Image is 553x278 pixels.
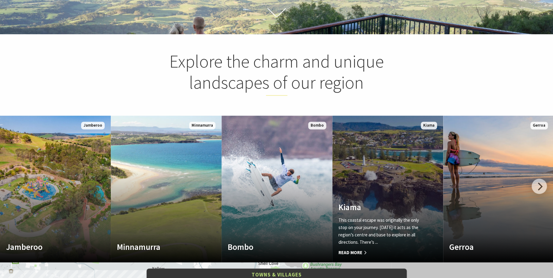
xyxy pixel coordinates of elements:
a: Bombo Bombo [222,116,332,262]
span: Minnamurra [189,122,215,129]
span: Gerroa [530,122,548,129]
h4: Jamberoo [6,242,88,252]
h2: Explore the charm and unique landscapes of our region [157,51,397,96]
p: This coastal escape was originally the only stop on your journey. [DATE] it acts as the region’s ... [338,217,420,246]
span: Jamberoo [81,122,105,129]
h4: Kiama [338,202,420,212]
span: Read More [338,249,420,256]
span: Bombo [308,122,326,129]
h4: Minnamurra [117,242,199,252]
a: Another Image Used Minnamurra Minnamurra [111,116,222,262]
h4: Bombo [228,242,310,252]
span: Kiama [421,122,437,129]
h4: Gerroa [449,242,531,252]
a: Kiama This coastal escape was originally the only stop on your journey. [DATE] it acts as the reg... [332,116,443,262]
